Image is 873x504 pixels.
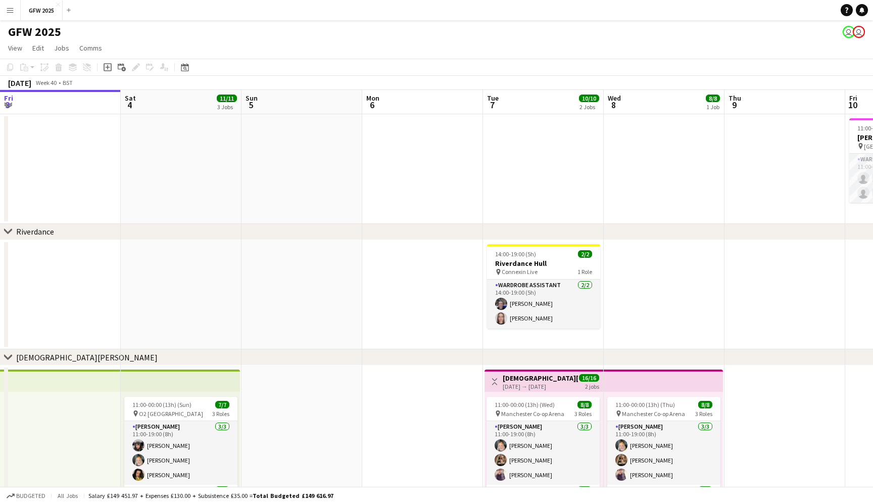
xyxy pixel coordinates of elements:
span: 6 [365,99,379,111]
span: Fri [849,94,857,103]
span: 11:00-00:00 (13h) (Wed) [495,401,555,408]
app-card-role: [PERSON_NAME]3/311:00-19:00 (8h)[PERSON_NAME][PERSON_NAME][PERSON_NAME] [487,421,600,485]
span: All jobs [56,492,80,499]
span: 5 [244,99,258,111]
span: Edit [32,43,44,53]
span: Manchester Co-op Arena [501,410,564,418]
span: 8 [606,99,621,111]
app-user-avatar: Mike Bolton [853,26,865,38]
app-card-role: Wardrobe Assistant2/214:00-19:00 (5h)[PERSON_NAME][PERSON_NAME] [487,280,600,329]
app-user-avatar: Mike Bolton [843,26,855,38]
span: 10 [848,99,857,111]
span: 11/11 [217,95,237,102]
span: 16/16 [579,374,599,382]
span: 9 [727,99,741,111]
app-card-role: [PERSON_NAME]3/311:00-19:00 (8h)[PERSON_NAME][PERSON_NAME][PERSON_NAME] [607,421,720,485]
span: Comms [79,43,102,53]
h3: [DEMOGRAPHIC_DATA][PERSON_NAME] Manchester [503,374,578,383]
span: 8/8 [577,401,592,408]
div: 3 Jobs [217,103,236,111]
span: 4 [123,99,136,111]
span: Sun [246,94,258,103]
div: Riverdance [16,226,54,237]
div: Salary £149 451.97 + Expenses £130.00 + Subsistence £35.00 = [88,492,333,499]
div: [DEMOGRAPHIC_DATA][PERSON_NAME] [16,352,158,362]
h3: Riverdance Hull [487,259,600,268]
h1: GFW 2025 [8,24,61,39]
div: BST [63,79,73,86]
span: 11:00-00:00 (13h) (Thu) [615,401,675,408]
span: Mon [366,94,379,103]
span: 1 Role [577,268,592,276]
span: O2 [GEOGRAPHIC_DATA] [139,410,203,418]
a: View [4,41,26,55]
span: Tue [487,94,499,103]
span: 3 Roles [695,410,712,418]
span: 2/2 [578,250,592,258]
span: View [8,43,22,53]
span: Budgeted [16,492,45,499]
span: 8/8 [706,95,720,102]
span: Week 40 [33,79,59,86]
span: Jobs [54,43,69,53]
span: Manchester Co-op Arena [622,410,685,418]
div: 1 Job [706,103,719,111]
span: Connexin Live [502,268,538,276]
app-card-role: [PERSON_NAME]3/311:00-19:00 (8h)[PERSON_NAME][PERSON_NAME][PERSON_NAME] [124,421,237,485]
a: Edit [28,41,48,55]
a: Comms [75,41,106,55]
app-job-card: 14:00-19:00 (5h)2/2Riverdance Hull Connexin Live1 RoleWardrobe Assistant2/214:00-19:00 (5h)[PERSO... [487,244,600,329]
button: Budgeted [5,490,47,501]
span: 8/8 [698,401,712,408]
span: Total Budgeted £149 616.97 [253,492,333,499]
span: 11:00-00:00 (13h) (Sun) [132,401,191,408]
span: Sat [125,94,136,103]
span: 10/10 [579,95,599,102]
span: 3 [3,99,13,111]
span: Fri [4,94,13,103]
span: 3 Roles [574,410,592,418]
div: [DATE] [8,78,31,88]
span: 14:00-19:00 (5h) [495,250,536,258]
div: [DATE] → [DATE] [503,383,578,390]
a: Jobs [50,41,73,55]
span: 3 Roles [212,410,229,418]
span: 7 [486,99,499,111]
div: 2 Jobs [579,103,599,111]
button: GFW 2025 [21,1,63,20]
div: 2 jobs [585,382,599,390]
span: Thu [729,94,741,103]
span: 7/7 [215,401,229,408]
span: Wed [608,94,621,103]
